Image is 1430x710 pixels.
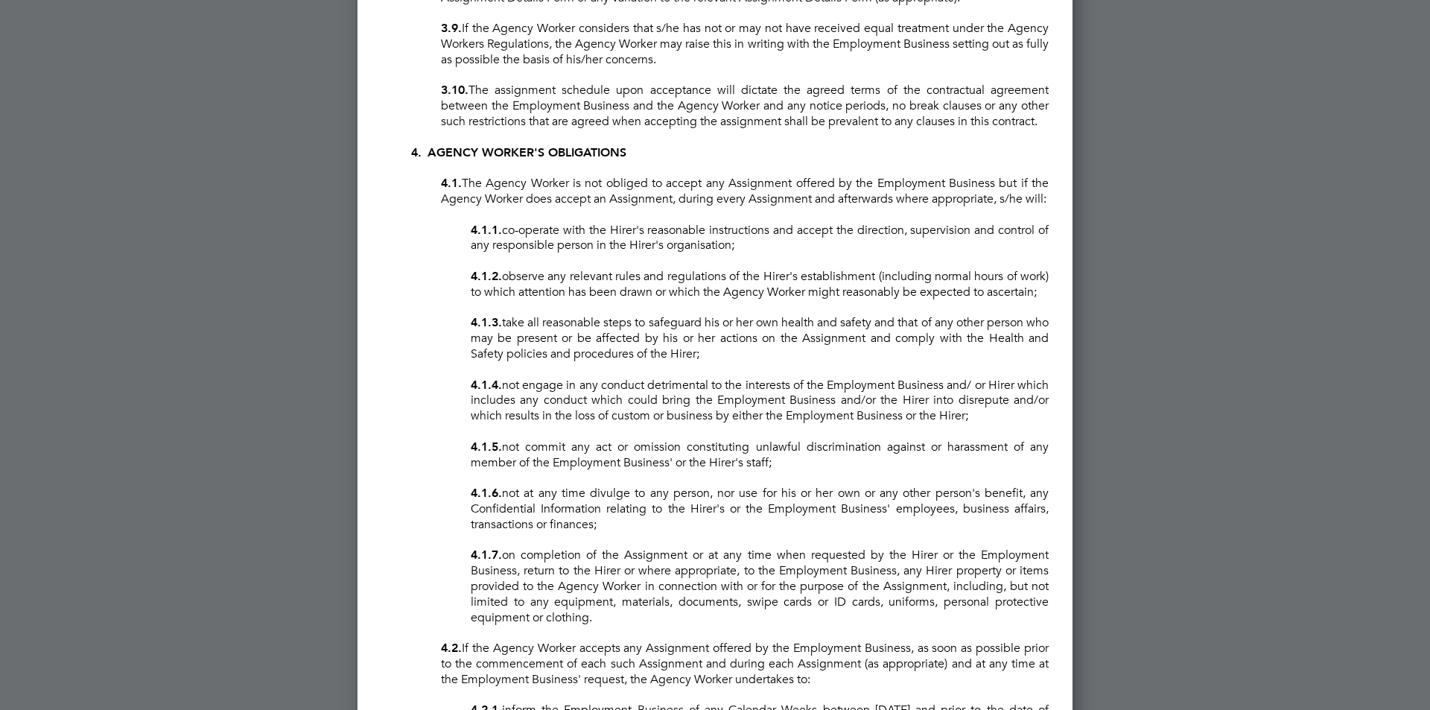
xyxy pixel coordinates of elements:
p: observe any relevant rules and regulations of the Hirer's establishment (including normal hours o... [471,269,1049,300]
strong: 3.10. [441,83,468,97]
strong: AGENCY WORKER'S OBLIGATIONS [428,145,626,159]
p: not commit any act or omission constituting unlawful discrimination against or harassment of any ... [471,440,1049,471]
p: co-operate with the Hirer's reasonable instructions and accept the direction, supervision and con... [471,223,1049,254]
p: If the Agency Worker accepts any Assignment offered by the Employment Business, as soon as possib... [441,641,1049,687]
p: The Agency Worker is not obliged to accept any Assignment offered by the Employment Business but ... [441,176,1049,207]
strong: 4.1. [441,176,462,190]
strong: 4.1.3. [471,315,502,329]
p: on completion of the Assignment or at any time when requested by the Hirer or the Employment Busi... [471,548,1049,625]
strong: 4.1.7. [471,548,502,562]
p: The assignment schedule upon acceptance will dictate the agreed terms of the contractual agreemen... [441,83,1049,129]
strong: 3.9. [441,21,462,35]
p: not engage in any conduct detrimental to the interests of the Employment Business and/ or Hirer w... [471,378,1049,424]
p: take all reasonable steps to safeguard his or her own health and safety and that of any other per... [471,315,1049,361]
strong: 4.1.6. [471,486,502,500]
p: not at any time divulge to any person, nor use for his or her own or any other person's benefit, ... [471,486,1049,532]
p: If the Agency Worker considers that s/he has not or may not have received equal treatment under t... [441,21,1049,67]
strong: 4.1.1. [471,223,502,237]
strong: 4.1.4. [471,378,502,392]
strong: 4.1.5. [471,440,502,454]
strong: 4.2. [441,641,462,655]
strong: 4.1.2. [471,269,502,283]
strong: 4. [411,145,422,159]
